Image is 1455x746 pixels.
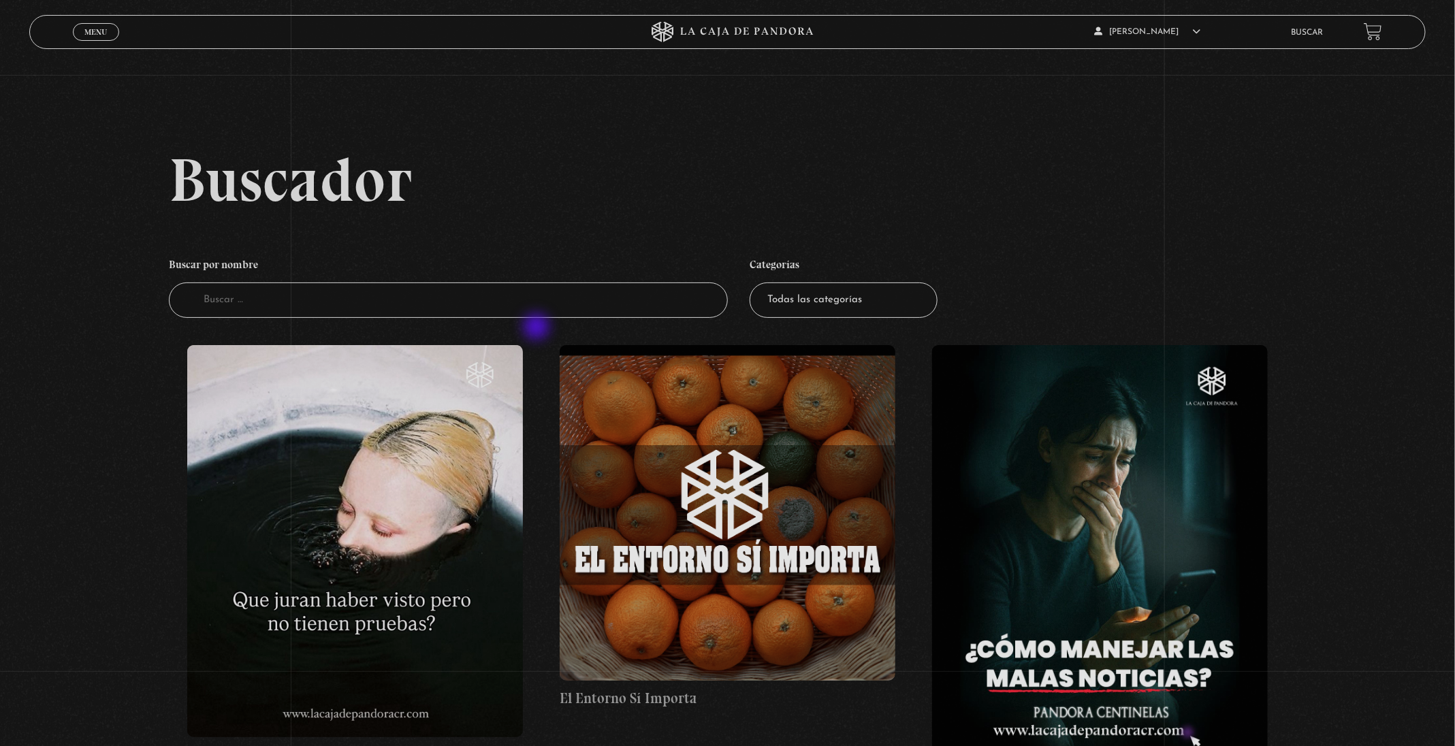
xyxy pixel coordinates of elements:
a: El Entorno Sí Importa [560,345,895,709]
h4: El Entorno Sí Importa [560,687,895,709]
h2: Buscador [169,149,1426,210]
span: Cerrar [80,39,112,49]
h4: Categorías [750,251,938,282]
span: [PERSON_NAME] [1095,28,1201,36]
a: View your shopping cart [1364,22,1382,41]
span: Menu [84,28,107,36]
a: Buscar [1291,29,1323,37]
h4: Buscar por nombre [169,251,728,282]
